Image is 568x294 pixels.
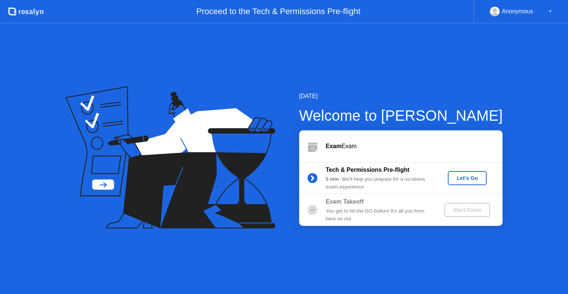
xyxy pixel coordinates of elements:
[326,167,409,173] b: Tech & Permissions Pre-flight
[299,104,503,127] div: Welcome to [PERSON_NAME]
[326,143,342,149] b: Exam
[444,203,490,217] button: Start Exam
[548,7,552,16] div: ▼
[326,176,339,182] b: 5 min
[299,92,503,101] div: [DATE]
[326,198,364,205] b: Exam Takeoff
[451,175,484,181] div: Let's Go
[326,142,503,151] div: Exam
[447,207,487,213] div: Start Exam
[448,171,487,185] button: Let's Go
[326,207,432,223] div: You get to hit the GO button! It’s all you from here on out
[326,176,432,191] div: : We’ll help you prepare for a no-stress exam experience
[502,7,533,16] div: Anonymous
